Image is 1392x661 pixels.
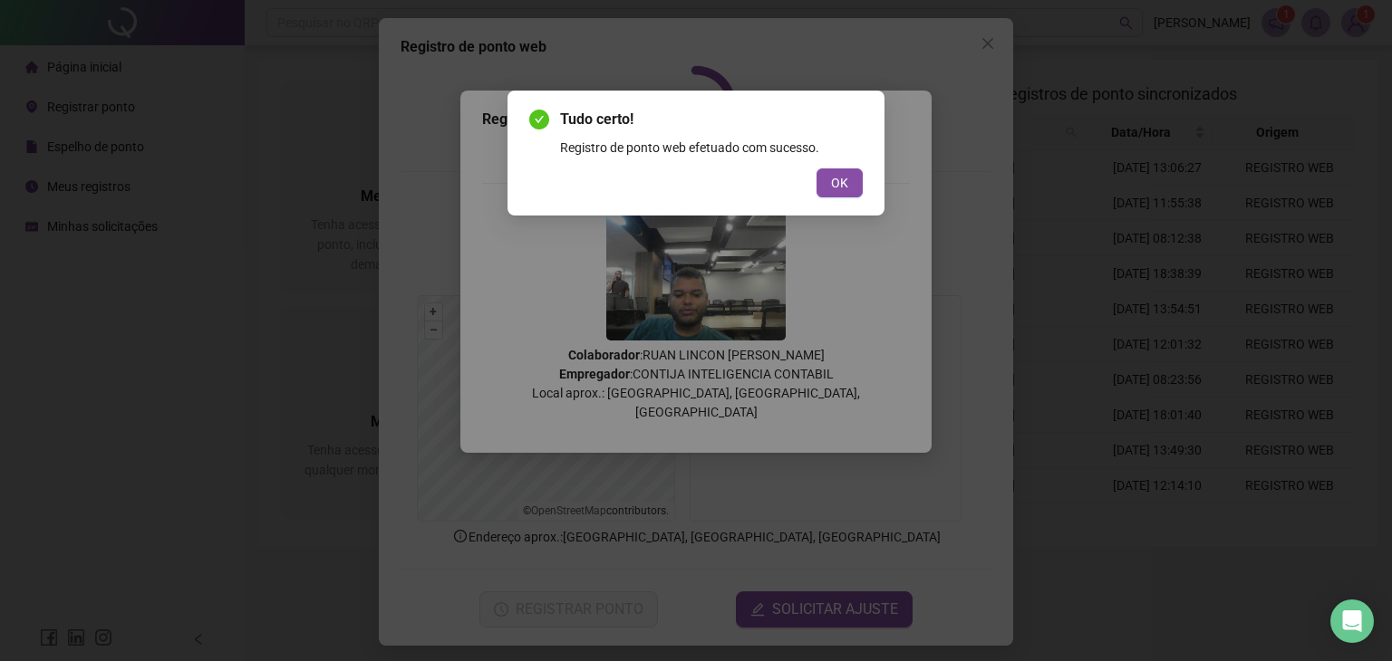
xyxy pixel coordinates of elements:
span: check-circle [529,110,549,129]
div: Open Intercom Messenger [1330,599,1374,643]
span: Tudo certo! [560,109,863,130]
button: OK [817,168,863,197]
div: Registro de ponto web efetuado com sucesso. [560,138,863,158]
span: OK [831,173,848,193]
